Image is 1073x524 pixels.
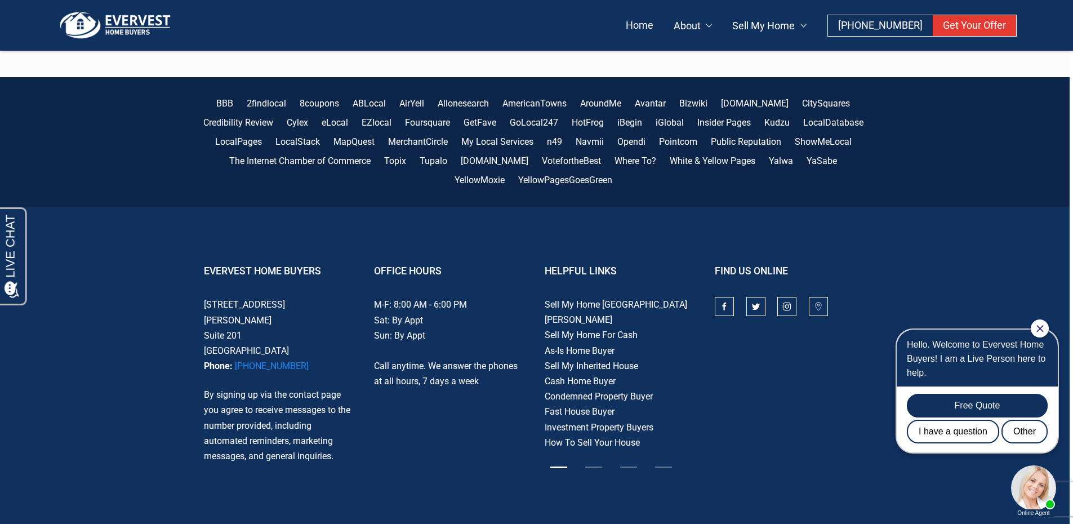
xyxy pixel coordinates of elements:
[795,135,852,149] a: ShowMeLocal
[464,116,496,130] a: GetFave
[374,297,522,389] p: M-F: 8:00 AM - 6:00 PM Sat: By Appt Sun: By Appt Call anytime. We answer the phones at all hours,...
[204,263,352,280] p: Evervest Home Buyers
[545,330,638,341] a: Sell My Home For Cash
[203,116,273,130] a: Credibility Review
[461,154,528,168] a: [DOMAIN_NAME]
[679,97,707,110] a: Bizwiki
[715,263,863,280] p: Find Us Online
[721,97,789,110] a: [DOMAIN_NAME]
[545,299,687,325] a: Sell My Home [GEOGRAPHIC_DATA][PERSON_NAME]
[461,135,533,149] a: My Local Services
[881,318,1062,518] iframe: Chat Invitation
[374,263,522,280] p: Office Hours
[438,97,489,110] a: Allonesearch
[216,97,233,110] a: BBB
[807,154,837,168] a: YaSabe
[576,135,604,149] a: Navmii
[455,174,505,187] a: YellowMoxie
[300,97,339,110] a: 8coupons
[616,15,664,36] a: Home
[542,154,601,168] a: VotefortheBest
[275,135,320,149] a: LocalStack
[510,116,558,130] a: GoLocal247
[333,135,375,149] a: MapQuest
[802,97,850,110] a: CitySquares
[659,135,697,149] a: Pointcom
[545,422,653,433] a: Investment Property Buyers
[235,361,309,371] a: [PHONE_NUMBER]
[545,391,653,402] a: Condemned Property Buyer
[572,116,604,130] a: HotFrog
[635,97,666,110] a: Avantar
[656,116,684,130] a: iGlobal
[580,97,621,110] a: AroundMe
[405,116,450,130] a: Foursquare
[28,9,91,23] span: Opens a chat window
[617,116,642,130] a: iBegin
[56,11,175,39] img: logo.png
[769,154,793,168] a: Yalwa
[399,97,424,110] a: AirYell
[828,15,933,36] a: [PHONE_NUMBER]
[545,361,638,371] a: Sell My Inherited House
[670,154,755,168] a: White & Yellow Pages
[545,345,615,356] a: As-Is Home Buyer
[287,116,308,130] a: Cylex
[545,376,616,387] a: Cash Home Buyer
[384,154,406,168] a: Topix
[722,15,817,36] a: Sell My Home
[547,135,562,149] a: n49
[247,97,286,110] a: 2findlocal
[711,135,781,149] a: Public Reputation
[545,437,640,448] a: How To Sell Your House
[215,135,262,149] a: LocalPages
[229,154,371,168] a: The Internet Chamber of Commerce
[204,297,352,374] p: [STREET_ADDRESS][PERSON_NAME] Suite 201 [GEOGRAPHIC_DATA]
[764,116,790,130] a: Kudzu
[420,154,447,168] a: Tupalo
[322,116,348,130] a: eLocal
[838,19,923,31] span: [PHONE_NUMBER]
[362,116,391,130] a: EZlocal
[502,97,567,110] a: AmericanTowns
[204,387,352,464] p: By signing up via the contact page you agree to receive messages to the number provided, includin...
[697,116,751,130] a: Insider Pages
[933,15,1016,36] a: Get Your Offer
[204,361,233,371] strong: Phone:
[615,154,656,168] a: Where To?
[518,174,612,187] a: YellowPagesGoesGreen
[353,97,386,110] a: ABLocal
[545,407,615,418] a: Fast House Buyer
[388,135,448,149] a: MerchantCircle
[664,15,723,36] a: About
[617,135,645,149] a: Opendi
[803,116,863,130] a: LocalDatabase
[545,263,693,280] p: Helpful Links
